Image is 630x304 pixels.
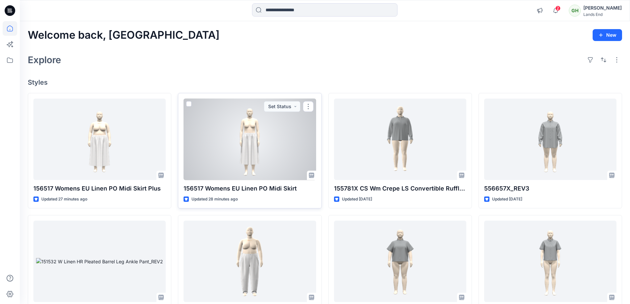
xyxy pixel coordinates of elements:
a: 151532 W Linen HR Pleated Barrel Leg Ankle Pant_REV1 [184,221,316,302]
a: 152051 W- (552116X) EU Linen SS BF Shirt_REV2 [334,221,466,302]
span: 2 [555,6,561,11]
div: Lands End [583,12,622,17]
a: 155781X CS Wm Crepe LS Convertible Ruffle Collar Blouse_REV1 [334,99,466,180]
p: 156517 Womens EU Linen PO Midi Skirt Plus [33,184,166,193]
h4: Styles [28,78,622,86]
a: 156517 Womens EU Linen PO Midi Skirt Plus [33,99,166,180]
a: 156517 Womens EU Linen PO Midi Skirt [184,99,316,180]
div: GH [569,5,581,17]
div: [PERSON_NAME] [583,4,622,12]
p: Updated 27 minutes ago [41,196,87,203]
p: Updated [DATE] [492,196,522,203]
button: New [593,29,622,41]
h2: Explore [28,55,61,65]
a: 152051 W- (552117R) EU Linen SS BF Shirt_REV2 [484,221,616,302]
p: 155781X CS Wm Crepe LS Convertible Ruffle Collar Blouse_REV1 [334,184,466,193]
p: Updated [DATE] [342,196,372,203]
p: 156517 Womens EU Linen PO Midi Skirt [184,184,316,193]
h2: Welcome back, [GEOGRAPHIC_DATA] [28,29,220,41]
p: 556657X_REV3 [484,184,616,193]
a: 151532 W Linen HR Pleated Barrel Leg Ankle Pant_REV2 [33,221,166,302]
a: 556657X_REV3 [484,99,616,180]
p: Updated 28 minutes ago [191,196,238,203]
